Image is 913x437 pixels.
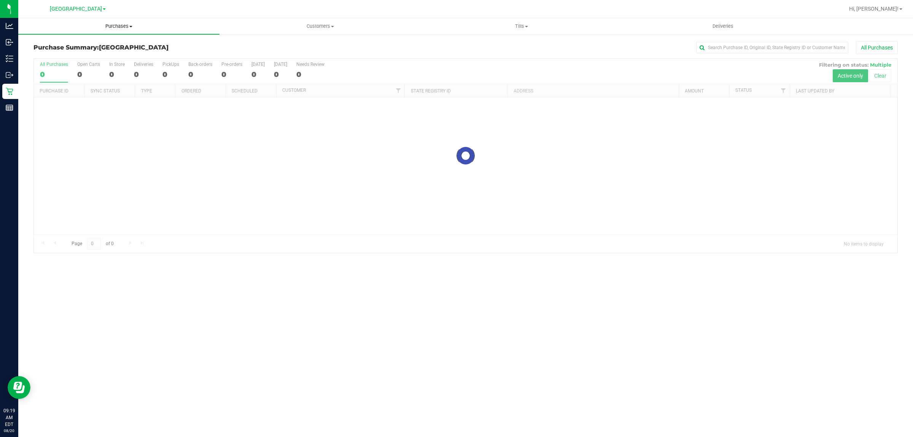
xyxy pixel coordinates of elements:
a: Customers [220,18,421,34]
a: Purchases [18,18,220,34]
inline-svg: Retail [6,88,13,95]
span: Hi, [PERSON_NAME]! [849,6,899,12]
button: All Purchases [856,41,898,54]
span: [GEOGRAPHIC_DATA] [50,6,102,12]
span: Deliveries [702,23,744,30]
inline-svg: Inbound [6,38,13,46]
p: 09:19 AM EDT [3,407,15,428]
h3: Purchase Summary: [33,44,321,51]
a: Deliveries [622,18,824,34]
inline-svg: Reports [6,104,13,112]
iframe: Resource center [8,376,30,399]
p: 08/20 [3,428,15,434]
span: Customers [220,23,420,30]
inline-svg: Analytics [6,22,13,30]
span: Tills [421,23,622,30]
span: Purchases [18,23,220,30]
inline-svg: Inventory [6,55,13,62]
input: Search Purchase ID, Original ID, State Registry ID or Customer Name... [696,42,848,53]
inline-svg: Outbound [6,71,13,79]
a: Tills [421,18,622,34]
span: [GEOGRAPHIC_DATA] [99,44,169,51]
